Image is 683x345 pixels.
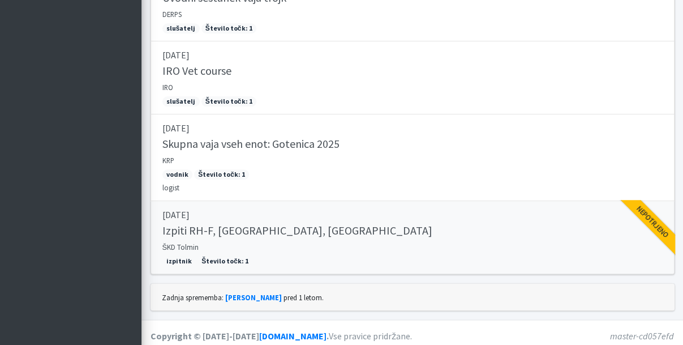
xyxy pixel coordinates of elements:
a: [PERSON_NAME] [225,293,282,302]
strong: Copyright © [DATE]-[DATE] . [151,330,329,342]
p: [DATE] [162,48,663,62]
em: master-cd057efd [610,330,674,342]
small: DERPS [162,10,182,19]
span: Število točk: 1 [197,256,252,266]
small: IRO [162,83,173,92]
a: [DATE] Skupna vaja vseh enot: Gotenica 2025 KRP vodnik Število točk: 1 logist [151,114,675,201]
a: [DOMAIN_NAME] [259,330,327,342]
p: [DATE] [162,121,663,135]
a: [DATE] Izpiti RH-F, [GEOGRAPHIC_DATA], [GEOGRAPHIC_DATA] ŠKD Tolmin izpitnik Število točk: 1 Nepo... [151,201,675,274]
span: Število točk: 1 [201,96,256,107]
small: Zadnja sprememba: pred 1 letom. [162,293,324,302]
span: izpitnik [162,256,196,266]
a: [DATE] IRO Vet course IRO slušatelj Število točk: 1 [151,41,675,114]
h5: Izpiti RH-F, [GEOGRAPHIC_DATA], [GEOGRAPHIC_DATA] [162,224,432,237]
span: slušatelj [162,96,200,107]
small: KRP [162,156,174,165]
small: logist [162,183,179,192]
h5: Skupna vaja vseh enot: Gotenica 2025 [162,137,340,151]
p: [DATE] [162,208,663,222]
span: Število točk: 1 [194,169,249,180]
span: Število točk: 1 [201,23,256,33]
span: vodnik [162,169,192,180]
h5: IRO Vet course [162,64,231,78]
small: ŠKD Tolmin [162,242,199,252]
span: slušatelj [162,23,200,33]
